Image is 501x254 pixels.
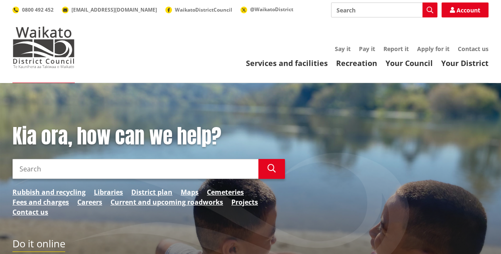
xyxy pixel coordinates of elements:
a: District plan [131,187,172,197]
a: Report it [383,45,409,53]
a: Libraries [94,187,123,197]
a: Say it [335,45,351,53]
a: Maps [181,187,199,197]
a: Current and upcoming roadworks [111,197,223,207]
a: Apply for it [417,45,449,53]
a: Contact us [458,45,489,53]
span: WaikatoDistrictCouncil [175,6,232,13]
a: Your Council [386,58,433,68]
a: Contact us [12,207,48,217]
a: Recreation [336,58,377,68]
span: 0800 492 452 [22,6,54,13]
a: Careers [77,197,102,207]
h1: Kia ora, how can we help? [12,125,285,149]
h2: Do it online [12,238,65,252]
span: [EMAIL_ADDRESS][DOMAIN_NAME] [71,6,157,13]
a: Services and facilities [246,58,328,68]
input: Search input [12,159,258,179]
span: @WaikatoDistrict [250,6,293,13]
a: Cemeteries [207,187,244,197]
a: Pay it [359,45,375,53]
a: [EMAIL_ADDRESS][DOMAIN_NAME] [62,6,157,13]
a: Fees and charges [12,197,69,207]
input: Search input [331,2,437,17]
a: Your District [441,58,489,68]
a: WaikatoDistrictCouncil [165,6,232,13]
a: @WaikatoDistrict [241,6,293,13]
img: Waikato District Council - Te Kaunihera aa Takiwaa o Waikato [12,27,75,68]
a: Rubbish and recycling [12,187,86,197]
a: 0800 492 452 [12,6,54,13]
a: Account [442,2,489,17]
a: Projects [231,197,258,207]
